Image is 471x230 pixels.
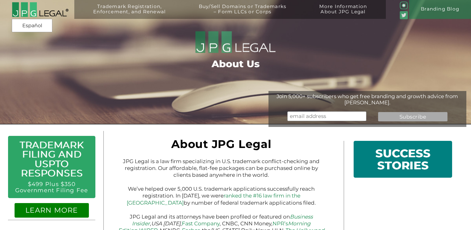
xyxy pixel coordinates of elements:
img: glyph-logo_May2016-green3-90.png [400,2,408,9]
a: Español [14,20,50,31]
em: USA [DATE] [151,220,181,227]
a: Buy/Sell Domains or Trademarks– Form LLCs or Corps [185,4,300,23]
a: Trademark Registration,Enforcement, and Renewal [79,4,180,23]
p: JPG Legal is a law firm specializing in U.S. trademark conflict-checking and registration. Our af... [118,158,325,178]
a: Trademark Filing and USPTO Responses [20,139,84,179]
a: ranked the #16 law firm in the [GEOGRAPHIC_DATA] [127,193,300,206]
div: Join 5,000+ subscribers who get free branding and growth advice from [PERSON_NAME]. [268,93,466,106]
a: LEARN MORE [25,206,78,215]
h1: About JPG Legal [118,141,325,150]
a: Fast Company [182,220,220,227]
p: We’ve helped over 5,000 U.S. trademark applications successfully reach registration. In [DATE], w... [118,185,325,206]
h1: SUCCESS STORIES [358,146,447,173]
input: Subscribe [378,112,447,121]
img: Twitter_Social_Icon_Rounded_Square_Color-mid-green3-90.png [400,11,408,19]
a: $499 Plus $350 Government Filing Fee [15,180,88,194]
img: 2016-logo-black-letters-3-r.png [12,2,68,17]
a: More InformationAbout JPG Legal [305,4,381,23]
input: email address [287,111,367,121]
